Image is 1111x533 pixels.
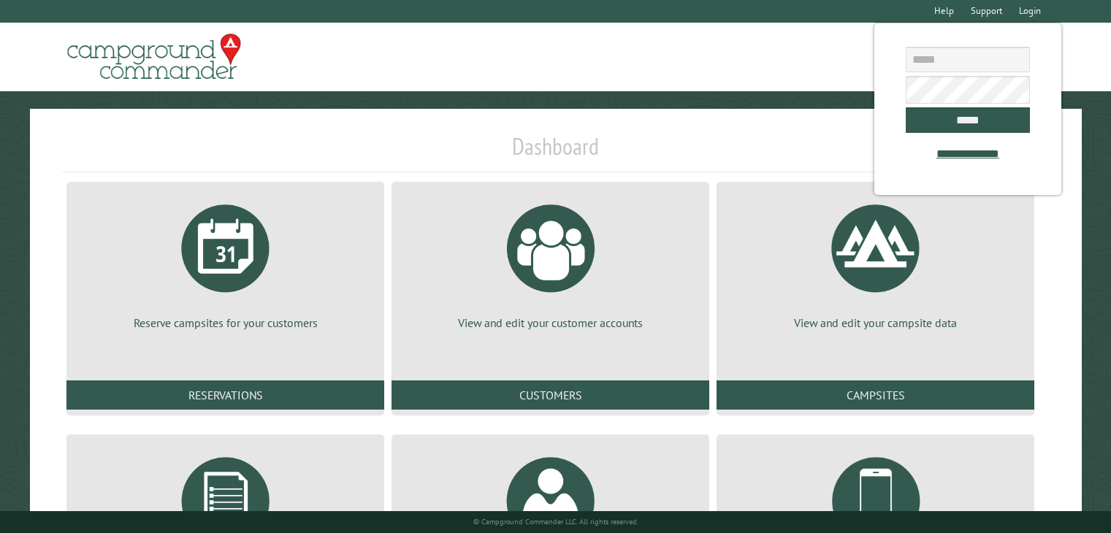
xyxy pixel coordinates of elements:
[409,315,692,331] p: View and edit your customer accounts
[63,132,1048,172] h1: Dashboard
[84,315,367,331] p: Reserve campsites for your customers
[473,517,638,526] small: © Campground Commander LLC. All rights reserved.
[63,28,245,85] img: Campground Commander
[717,380,1034,410] a: Campsites
[66,380,384,410] a: Reservations
[84,193,367,331] a: Reserve campsites for your customers
[392,380,709,410] a: Customers
[409,193,692,331] a: View and edit your customer accounts
[734,315,1017,331] p: View and edit your campsite data
[734,193,1017,331] a: View and edit your campsite data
